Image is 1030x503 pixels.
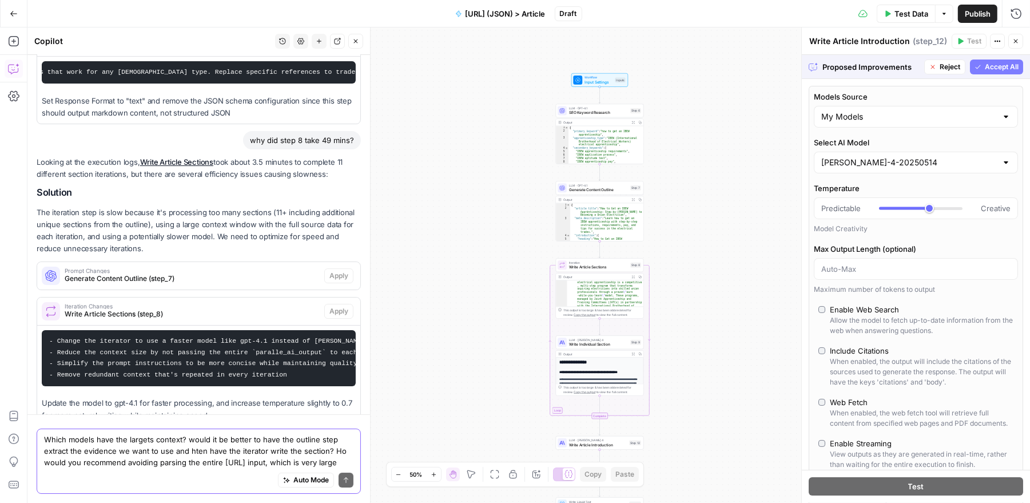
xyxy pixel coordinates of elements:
p: Update the model to gpt-4.1 for faster processing, and increase temperature slightly to 0.7 for m... [42,397,356,421]
div: 5 [556,237,570,248]
span: Copy [584,469,602,480]
button: Paste [611,467,639,482]
span: Iteration [569,260,628,265]
input: Enable StreamingView outputs as they are generated in real-time, rather than waiting for the enti... [818,440,825,447]
div: Inputs [615,77,625,82]
div: 3 [556,136,568,146]
div: 5 [556,150,568,153]
span: Write Individual Section [569,342,628,347]
div: Step 9 [630,340,641,345]
span: Toggle code folding, rows 4 through 10 [565,146,568,150]
span: Generate Content Outline (step_7) [65,274,320,284]
div: 9 [556,164,568,167]
textarea: Write Article Introduction [809,35,910,47]
g: Edge from start to step_6 [599,86,600,103]
div: 4 [556,146,568,150]
div: Output [563,352,628,357]
span: Prompt Changes [65,268,320,274]
span: Test [967,36,981,46]
span: Iteration Changes [65,303,320,309]
span: Generate Content Outline [569,187,628,193]
div: Maximum number of tokens to output [814,284,1018,295]
label: Max Output Length (optional) [814,243,1018,255]
div: LLM · [PERSON_NAME] 4Write Article IntroductionStep 12 [556,436,644,450]
span: Auto Mode [293,475,329,485]
span: Copy the output [574,390,595,394]
span: LLM · [PERSON_NAME] 4 [569,438,627,443]
span: Write Article Sections [569,264,628,270]
div: This output is too large & has been abbreviated for review. to view the full content. [563,308,641,317]
input: Auto-Max [821,263,1011,275]
div: 7 [556,157,568,160]
span: Test Data [894,8,928,19]
button: Test [809,478,1023,496]
div: 8 [556,160,568,164]
div: Model Creativity [814,224,1018,234]
button: Apply [324,304,353,319]
label: Temperature [814,183,1018,194]
p: Set Response Format to "text" and remove the JSON schema configuration since this step should out... [42,95,356,119]
span: Creative [981,203,1011,214]
button: Publish [958,5,997,23]
g: Edge from step_13 to step_10 [599,480,600,497]
textarea: Which models have the largets context? would it be better to have the outline step extract the ev... [44,434,353,468]
span: Reject [940,62,960,72]
span: Toggle code folding, rows 4 through 14 [567,234,570,237]
a: Write Article Sections [140,157,213,167]
div: 4 [556,234,570,237]
span: Apply [329,306,348,316]
button: Auto Mode [278,473,334,488]
div: LLM · GPT-4.1SEO Keyword ResearchStep 6Output{ "primary_keyword":"how to get an IBEW apprenticesh... [556,104,644,164]
div: Step 12 [629,440,641,445]
input: claude-sonnet-4-20250514 [821,157,997,168]
div: When enabled, the output will include the citations of the sources used to generate the response.... [830,357,1013,387]
span: LLM · GPT-4.1 [569,106,628,110]
div: Enable Web Search [830,304,899,315]
div: LoopIterationWrite Article SectionsStep 8Output electrical apprenticeship is a competitive , mult... [556,258,644,318]
div: Output [563,120,628,125]
div: Include Citations [830,345,889,357]
span: Write Article Introduction [569,442,627,447]
div: why did step 8 take 49 mins? [243,131,361,149]
g: Edge from step_8-iteration-end to step_12 [599,419,600,435]
div: Complete [591,413,607,419]
div: Copilot [34,35,272,47]
button: [URL] (JSON) > Article [448,5,552,23]
g: Edge from step_7 to step_8 [599,241,600,258]
div: LLM · GPT-4.1Generate Content OutlineStep 7Output{ "article_title":"How to Get an IBEW Apprentice... [556,181,644,241]
div: Enable Streaming [830,438,892,449]
span: Test [908,481,924,493]
span: Workflow [584,75,613,80]
div: 2 [556,129,568,136]
div: Complete [556,413,644,419]
button: Accept All [970,60,1023,74]
span: Predictable [821,203,861,214]
input: Web FetchWhen enabled, the web fetch tool will retrieve full content from specified web pages and... [818,399,825,406]
span: Accept All [985,62,1019,72]
button: Copy [580,467,606,482]
div: 1 [556,126,568,129]
input: Enable Web SearchAllow the model to fetch up-to-date information from the web when answering ques... [818,306,825,313]
span: Publish [965,8,991,19]
label: Models Source [814,91,1018,102]
span: Apply [329,271,348,281]
span: Input Settings [584,79,613,85]
span: Paste [615,469,634,480]
span: LLM · [PERSON_NAME] 4 [569,338,628,342]
div: Step 6 [630,108,641,113]
p: Looking at the execution logs, took about 3.5 minutes to complete 11 different section iterations... [37,156,361,180]
g: Edge from step_8 to step_9 [599,318,600,335]
label: Select AI Model [814,137,1018,148]
div: Output [563,197,628,202]
span: [URL] (JSON) > Article [466,8,546,19]
input: My Models [821,111,997,122]
h2: Solution [37,187,361,198]
span: SEO Keyword Research [569,110,628,116]
span: LLM · GPT-4.1 [569,183,628,188]
input: Include CitationsWhen enabled, the output will include the citations of the sources used to gener... [818,347,825,354]
button: Test [952,34,987,49]
g: Edge from step_12 to step_13 [599,449,600,466]
div: When enabled, the web fetch tool will retrieve full content from specified web pages and PDF docu... [830,408,1013,429]
div: Step 8 [630,263,641,268]
button: Test Data [877,5,935,23]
